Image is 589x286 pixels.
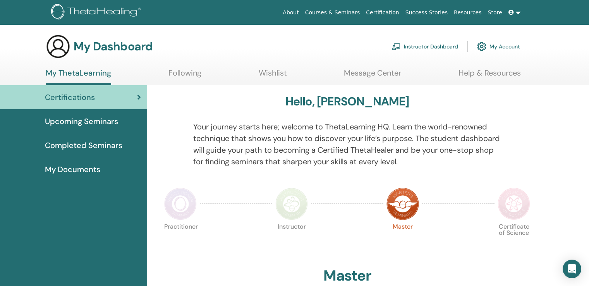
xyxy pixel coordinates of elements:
[45,164,100,175] span: My Documents
[458,68,521,83] a: Help & Resources
[563,260,581,278] div: Open Intercom Messenger
[323,267,371,285] h2: Master
[45,115,118,127] span: Upcoming Seminars
[51,4,144,21] img: logo.png
[477,38,520,55] a: My Account
[275,188,308,220] img: Instructor
[451,5,485,20] a: Resources
[344,68,401,83] a: Message Center
[392,38,458,55] a: Instructor Dashboard
[485,5,505,20] a: Store
[363,5,402,20] a: Certification
[285,95,409,109] h3: Hello, [PERSON_NAME]
[302,5,363,20] a: Courses & Seminars
[164,188,197,220] img: Practitioner
[280,5,302,20] a: About
[164,224,197,256] p: Practitioner
[498,188,530,220] img: Certificate of Science
[275,224,308,256] p: Instructor
[386,188,419,220] img: Master
[477,40,486,53] img: cog.svg
[45,140,122,151] span: Completed Seminars
[392,43,401,50] img: chalkboard-teacher.svg
[498,224,530,256] p: Certificate of Science
[45,91,95,103] span: Certifications
[402,5,451,20] a: Success Stories
[259,68,287,83] a: Wishlist
[74,40,153,53] h3: My Dashboard
[193,121,501,167] p: Your journey starts here; welcome to ThetaLearning HQ. Learn the world-renowned technique that sh...
[386,224,419,256] p: Master
[46,34,70,59] img: generic-user-icon.jpg
[168,68,201,83] a: Following
[46,68,111,85] a: My ThetaLearning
